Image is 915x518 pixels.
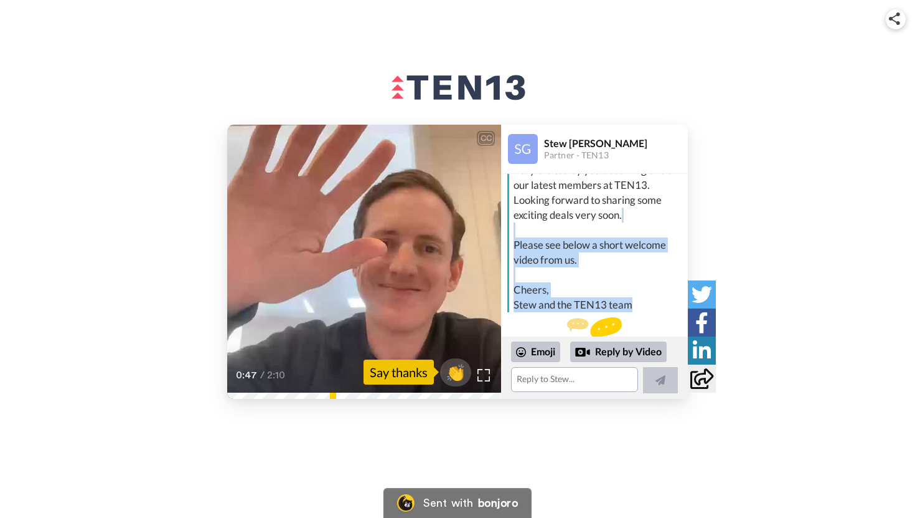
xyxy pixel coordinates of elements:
div: CC [478,132,494,145]
div: Say thanks [364,360,434,385]
button: 👏 [440,358,471,386]
img: TEN13 logo [389,70,526,105]
div: Hi [PERSON_NAME], Very excited by you becoming one of our latest members at TEN13. Looking forwar... [514,133,685,313]
img: Full screen [477,369,490,381]
span: 2:10 [267,368,289,383]
div: Emoji [511,342,560,362]
div: Partner - TEN13 [544,150,687,161]
div: Reply by Video [575,345,590,360]
div: Stew [PERSON_NAME] [544,137,687,149]
div: Reply by Video [570,342,667,363]
img: ic_share.svg [889,12,900,25]
div: Send Stew a reply. [501,317,688,363]
span: 0:47 [236,368,258,383]
img: message.svg [567,317,622,342]
span: / [260,368,265,383]
img: Profile Image [508,134,538,164]
span: 👏 [440,362,471,382]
